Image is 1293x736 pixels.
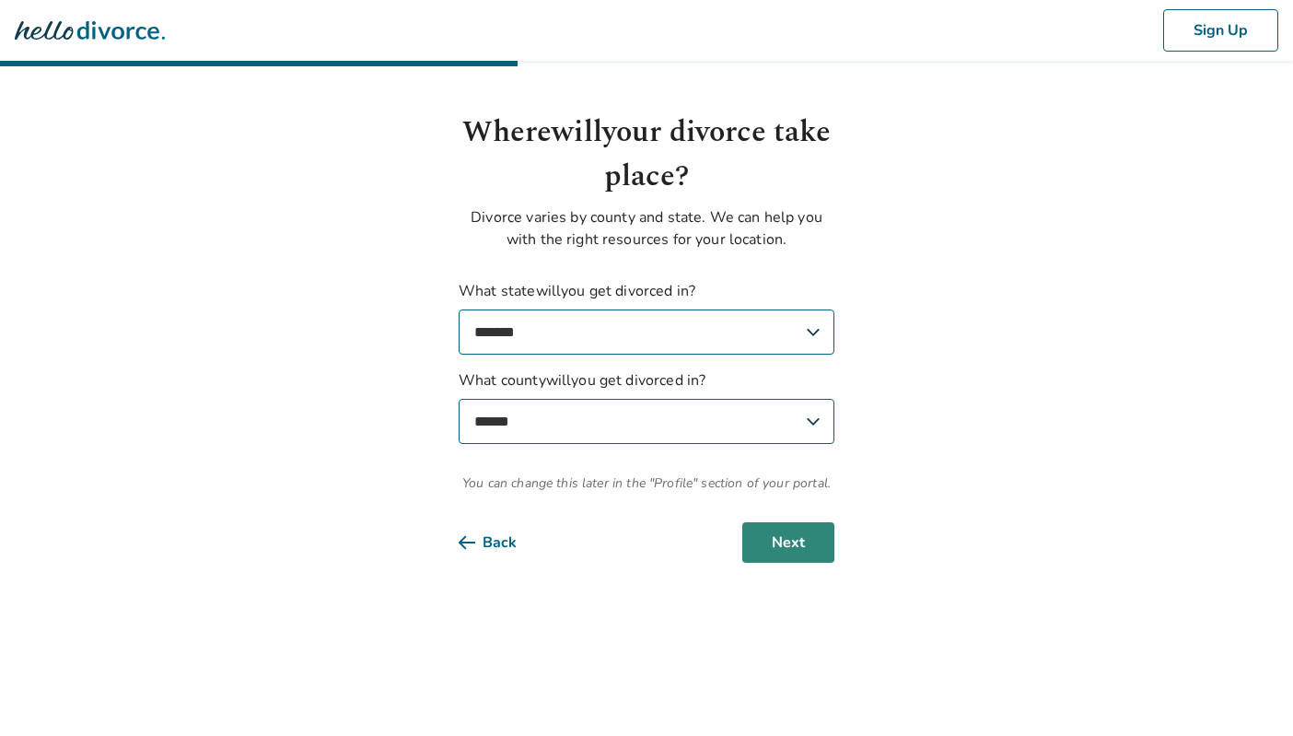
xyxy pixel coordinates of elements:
select: What countywillyou get divorced in? [459,399,834,444]
button: Back [459,522,546,563]
label: What county will you get divorced in? [459,369,834,444]
span: You can change this later in the "Profile" section of your portal. [459,473,834,493]
button: Next [742,522,834,563]
button: Sign Up [1163,9,1278,52]
label: What state will you get divorced in? [459,280,834,355]
p: Divorce varies by county and state. We can help you with the right resources for your location. [459,206,834,251]
select: What statewillyou get divorced in? [459,310,834,355]
iframe: Chat Widget [1201,648,1293,736]
h1: Where will your divorce take place? [459,111,834,199]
